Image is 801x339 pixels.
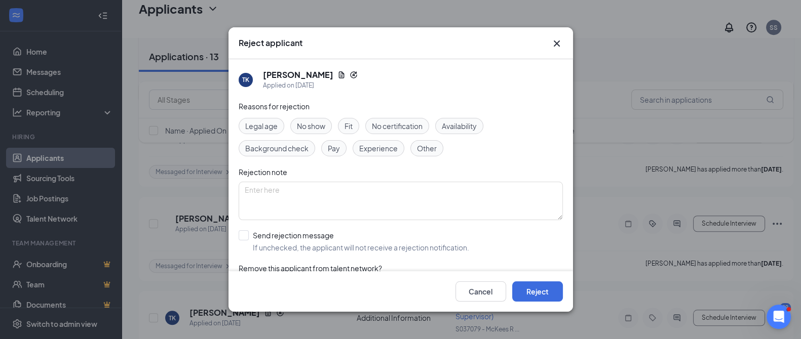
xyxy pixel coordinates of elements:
[328,143,340,154] span: Pay
[372,120,423,132] span: No certification
[263,80,358,91] div: Applied on [DATE]
[359,143,398,154] span: Experience
[239,37,302,49] h3: Reject applicant
[350,71,358,79] svg: Reapply
[297,120,325,132] span: No show
[242,75,249,84] div: TK
[239,102,310,111] span: Reasons for rejection
[337,71,346,79] svg: Document
[512,281,563,302] button: Reject
[551,37,563,50] button: Close
[345,120,353,132] span: Fit
[551,37,563,50] svg: Cross
[417,143,437,154] span: Other
[239,264,382,273] span: Remove this applicant from talent network?
[455,281,506,302] button: Cancel
[263,69,333,80] h5: [PERSON_NAME]
[245,143,309,154] span: Background check
[239,167,287,177] span: Rejection note
[442,120,477,132] span: Availability
[767,305,791,329] iframe: Intercom live chat
[245,120,278,132] span: Legal age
